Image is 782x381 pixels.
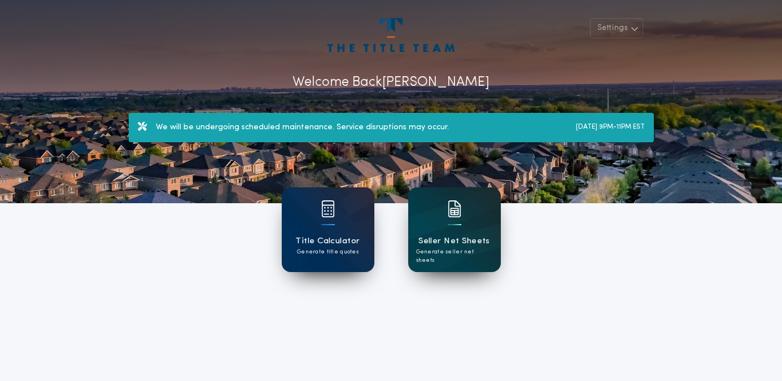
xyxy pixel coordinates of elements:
[418,235,490,248] h1: Seller Net Sheets
[408,187,501,272] a: card iconSeller Net SheetsGenerate seller net sheets
[321,200,335,217] img: card icon
[448,200,461,217] img: card icon
[292,72,490,93] p: Welcome Back [PERSON_NAME]
[576,122,645,132] label: [DATE] 9PM-11PM EST
[282,187,374,272] a: card iconTitle CalculatorGenerate title quotes
[590,18,643,38] button: Settings
[156,122,449,133] label: We will be undergoing scheduled maintenance. Service disruptions may occur.
[297,248,359,256] p: Generate title quotes
[295,235,360,248] h1: Title Calculator
[327,18,454,52] img: account-logo
[416,248,493,265] p: Generate seller net sheets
